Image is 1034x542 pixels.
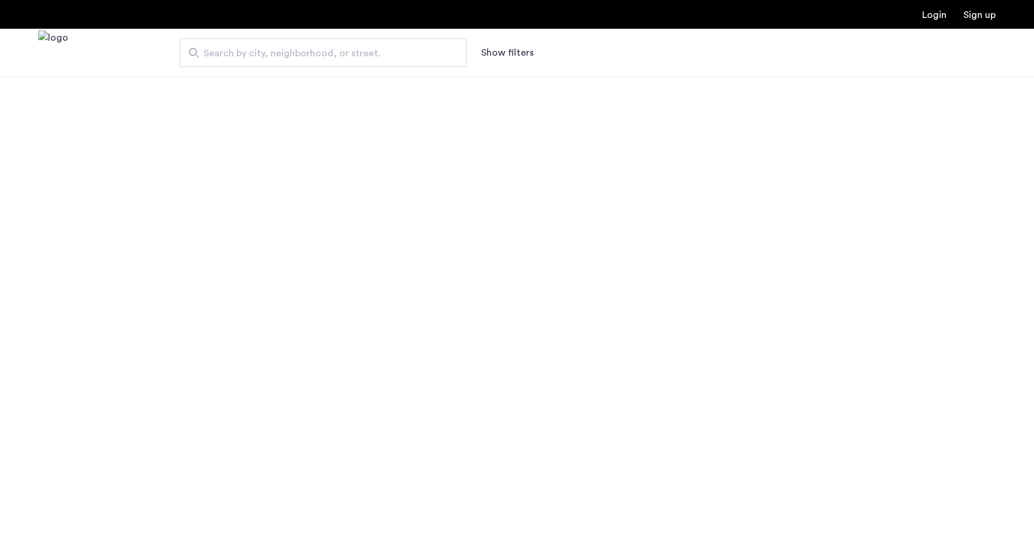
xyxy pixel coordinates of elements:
a: Registration [963,10,996,20]
a: Cazamio Logo [38,31,68,75]
span: Search by city, neighborhood, or street. [203,46,433,60]
a: Login [922,10,947,20]
img: logo [38,31,68,75]
button: Show or hide filters [481,46,534,60]
input: Apartment Search [180,38,467,67]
